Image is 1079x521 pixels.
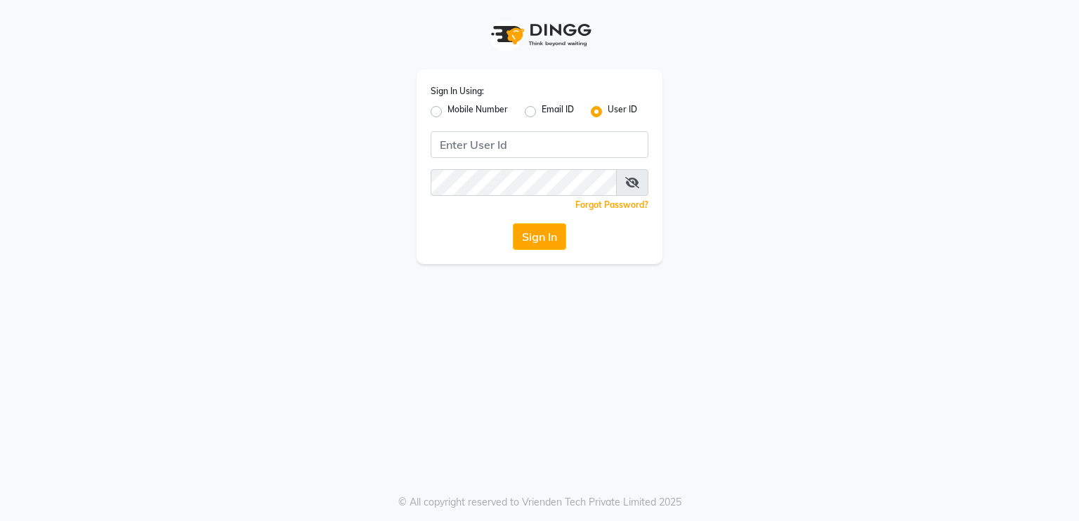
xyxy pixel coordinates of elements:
[575,199,648,210] a: Forgot Password?
[447,103,508,120] label: Mobile Number
[483,14,596,55] img: logo1.svg
[431,85,484,98] label: Sign In Using:
[608,103,637,120] label: User ID
[513,223,566,250] button: Sign In
[431,169,617,196] input: Username
[542,103,574,120] label: Email ID
[431,131,648,158] input: Username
